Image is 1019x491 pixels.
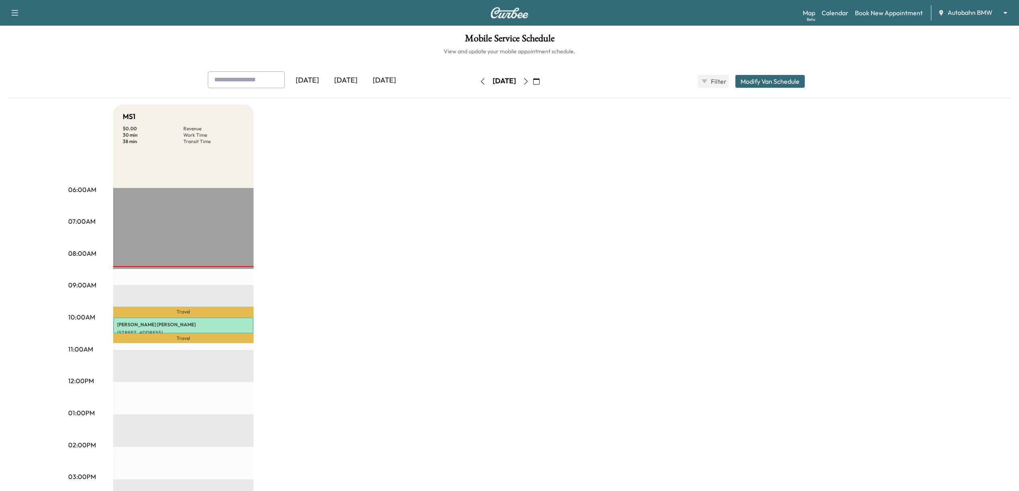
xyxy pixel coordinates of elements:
p: 02:00PM [68,440,96,450]
a: MapBeta [803,8,815,18]
p: Work Time [183,132,244,138]
p: 07:00AM [68,216,95,226]
h1: Mobile Service Schedule [8,34,1011,47]
p: Transit Time [183,138,244,145]
span: Autobahn BMW [948,8,993,17]
span: Filter [711,77,725,86]
div: Beta [807,16,815,22]
div: [DATE] [365,71,404,90]
p: Revenue [183,125,244,132]
p: 38 min [123,138,183,145]
p: 12:00PM [68,376,94,386]
p: 03:00PM [68,472,96,481]
a: Book New Appointment [855,8,923,18]
p: Travel [113,333,254,343]
p: [PERSON_NAME] [PERSON_NAME] [117,321,250,328]
h6: View and update your mobile appointment schedule. [8,47,1011,55]
p: 30 min [123,132,183,138]
div: [DATE] [288,71,327,90]
button: Filter [698,75,729,88]
p: 10:00AM [68,312,95,322]
p: [STREET_ADDRESS] [117,329,250,336]
img: Curbee Logo [490,7,529,18]
p: Travel [113,307,254,317]
p: 08:00AM [68,249,96,258]
div: [DATE] [493,76,516,86]
p: 06:00AM [68,185,96,194]
a: Calendar [822,8,848,18]
p: 01:00PM [68,408,95,418]
h5: MS1 [123,111,136,122]
p: 09:00AM [68,280,96,290]
div: [DATE] [327,71,365,90]
button: Modify Van Schedule [735,75,805,88]
p: $ 0.00 [123,125,183,132]
p: 11:00AM [68,344,93,354]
